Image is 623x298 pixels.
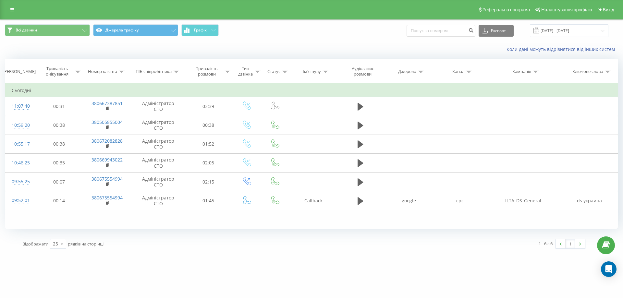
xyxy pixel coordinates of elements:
[185,173,232,191] td: 02:15
[53,241,58,247] div: 25
[12,175,29,188] div: 09:55:25
[5,24,90,36] button: Всі дзвінки
[479,25,514,37] button: Експорт
[92,176,123,182] a: 380675554994
[93,24,178,36] button: Джерела трафіку
[398,69,416,74] div: Джерело
[12,157,29,169] div: 10:46:25
[383,191,434,210] td: google
[132,173,185,191] td: Адміністратор СТО
[603,7,614,12] span: Вихід
[35,191,83,210] td: 00:14
[92,138,123,144] a: 380672082828
[344,66,382,77] div: Аудіозапис розмови
[132,97,185,116] td: Адміністратор СТО
[5,84,618,97] td: Сьогодні
[541,7,592,12] span: Налаштування профілю
[289,191,338,210] td: Callback
[12,100,29,113] div: 11:07:40
[485,191,561,210] td: ILTA_DS_General
[185,153,232,172] td: 02:05
[88,69,117,74] div: Номер клієнта
[35,153,83,172] td: 00:35
[181,24,219,36] button: Графік
[132,191,185,210] td: Адміністратор СТО
[35,97,83,116] td: 00:31
[35,116,83,135] td: 00:38
[12,119,29,132] div: 10:59:20
[238,66,253,77] div: Тип дзвінка
[566,239,575,248] a: 1
[267,69,280,74] div: Статус
[561,191,618,210] td: ds украина
[92,100,123,106] a: 380667387851
[92,119,123,125] a: 380505855004
[68,241,104,247] span: рядків на сторінці
[434,191,485,210] td: cpc
[132,153,185,172] td: Адміністратор СТО
[483,7,530,12] span: Реферальна програма
[185,191,232,210] td: 01:45
[194,28,207,32] span: Графік
[132,116,185,135] td: Адміністратор СТО
[303,69,321,74] div: Ім'я пулу
[185,97,232,116] td: 03:39
[41,66,74,77] div: Тривалість очікування
[572,69,603,74] div: Ключове слово
[512,69,531,74] div: Кампанія
[22,241,48,247] span: Відображати
[92,157,123,163] a: 380669943022
[452,69,464,74] div: Канал
[3,69,36,74] div: [PERSON_NAME]
[92,195,123,201] a: 380675554994
[507,46,618,52] a: Коли дані можуть відрізнятися вiд інших систем
[12,194,29,207] div: 09:52:01
[16,28,37,33] span: Всі дзвінки
[185,135,232,153] td: 01:52
[136,69,172,74] div: ПІБ співробітника
[539,240,553,247] div: 1 - 6 з 6
[132,135,185,153] td: Адміністратор СТО
[12,138,29,150] div: 10:55:17
[601,261,617,277] div: Open Intercom Messenger
[35,173,83,191] td: 00:07
[185,116,232,135] td: 00:38
[35,135,83,153] td: 00:38
[190,66,223,77] div: Тривалість розмови
[407,25,475,37] input: Пошук за номером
